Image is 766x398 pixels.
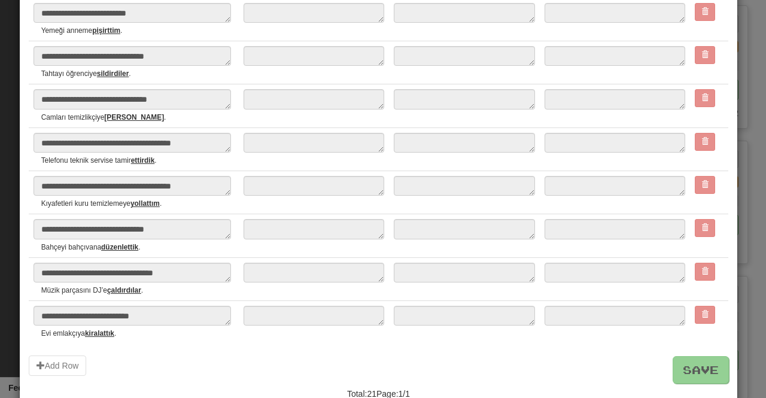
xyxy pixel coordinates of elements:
small: Yemeği anneme . [41,26,234,36]
small: Kıyafetleri kuru temizlemeye . [41,199,234,209]
u: [PERSON_NAME] [104,113,164,121]
button: Add Row [29,356,87,376]
small: Müzik parçasını DJ’e . [41,285,234,296]
u: yollattım [130,199,160,208]
u: ettirdik [131,156,155,165]
u: kiralattık [85,329,114,338]
u: düzenlettik [101,243,138,251]
small: Evi emlakçıya . [41,329,234,339]
u: pişirttim [92,26,120,35]
small: Bahçeyi bahçıvana . [41,242,234,253]
small: Tahtayı öğrenciye . [41,69,234,79]
u: çaldırdılar [107,286,141,294]
small: Camları temizlikçiye . [41,113,234,123]
u: sildirdiler [97,69,129,78]
button: Save [673,356,729,384]
small: Telefonu teknik servise tamir . [41,156,234,166]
